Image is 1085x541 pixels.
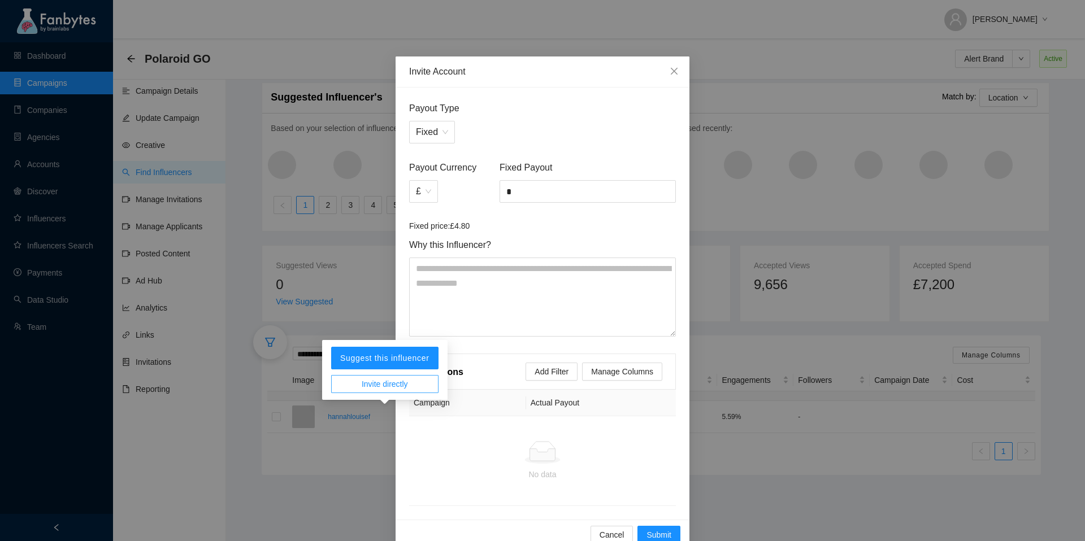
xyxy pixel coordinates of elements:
th: Campaign [409,390,526,416]
span: Invite directly [362,378,408,390]
span: Fixed Payout [500,160,676,174]
span: Manage Columns [591,365,653,378]
span: Fixed [416,121,448,143]
button: Add Filter [526,363,578,381]
button: Manage Columns [582,363,662,381]
button: Close [659,56,689,87]
span: Add Filter [535,365,568,378]
span: £ [416,181,431,202]
span: close [670,67,679,76]
th: Actual Payout [526,390,676,416]
span: Payout Type [409,101,676,115]
span: Payout Currency [409,160,495,174]
button: Invite directly [331,375,439,393]
span: Suggest this influencer [340,354,429,363]
article: Fixed price: £4.80 [409,220,676,232]
div: No data [414,468,671,481]
button: Suggest this influencer [331,347,439,369]
span: Why this Influencer? [409,238,676,252]
span: Submit [646,529,671,541]
div: Invite Account [409,66,676,78]
span: Cancel [600,529,624,541]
